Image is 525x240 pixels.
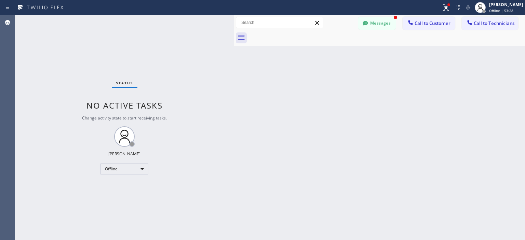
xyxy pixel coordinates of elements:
[403,17,455,30] button: Call to Customer
[86,100,163,111] span: No active tasks
[108,151,140,157] div: [PERSON_NAME]
[236,17,323,28] input: Search
[463,3,473,12] button: Mute
[100,164,148,174] div: Offline
[358,17,396,30] button: Messages
[462,17,518,30] button: Call to Technicians
[474,20,514,26] span: Call to Technicians
[489,8,513,13] span: Offline | 53:28
[116,81,133,85] span: Status
[415,20,450,26] span: Call to Customer
[82,115,167,121] span: Change activity state to start receiving tasks.
[489,2,523,8] div: [PERSON_NAME]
